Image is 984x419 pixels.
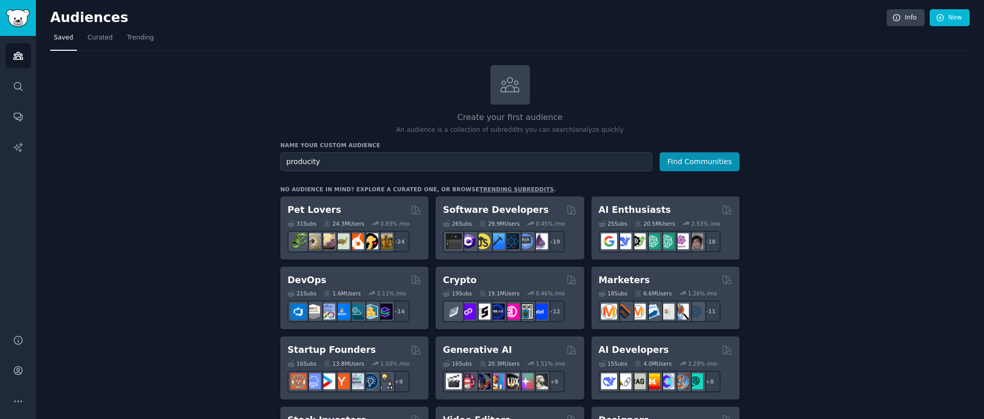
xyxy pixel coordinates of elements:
[446,373,462,389] img: aivideo
[930,9,970,27] a: New
[543,231,565,252] div: + 19
[305,373,321,389] img: SaaS
[687,233,703,249] img: ArtificalIntelligence
[479,360,520,367] div: 20.3M Users
[518,373,534,389] img: starryai
[616,233,631,249] img: DeepSeek
[334,233,350,249] img: turtle
[601,304,617,320] img: content_marketing
[319,233,335,249] img: leopardgeckos
[699,371,721,392] div: + 8
[288,360,316,367] div: 16 Sub s
[673,373,689,389] img: llmops
[323,220,364,227] div: 24.3M Users
[288,344,376,356] h2: Startup Founders
[601,233,617,249] img: GoogleGeminiAI
[599,220,627,227] div: 25 Sub s
[443,220,471,227] div: 26 Sub s
[659,304,674,320] img: googleads
[601,373,617,389] img: DeepSeek
[673,304,689,320] img: MarketingResearch
[460,373,476,389] img: dalle2
[305,304,321,320] img: AWS_Certified_Experts
[489,233,505,249] img: iOSProgramming
[380,220,409,227] div: 0.83 % /mo
[50,10,887,26] h2: Audiences
[489,304,505,320] img: web3
[323,290,361,297] div: 1.6M Users
[687,304,703,320] img: OnlineMarketing
[334,373,350,389] img: ycombinator
[691,220,721,227] div: 2.53 % /mo
[280,152,652,171] input: Pick a short name, like "Digital Marketers" or "Movie-Goers"
[460,304,476,320] img: 0xPolygon
[503,233,519,249] img: reactnative
[377,290,406,297] div: 2.11 % /mo
[280,111,740,124] h2: Create your first audience
[644,304,660,320] img: Emailmarketing
[634,290,672,297] div: 6.6M Users
[673,233,689,249] img: OpenAIDev
[518,233,534,249] img: AskComputerScience
[319,373,335,389] img: startup
[659,373,674,389] img: OpenSourceAI
[543,371,565,392] div: + 9
[599,274,650,287] h2: Marketers
[687,373,703,389] img: AIDevelopersSociety
[288,220,316,227] div: 31 Sub s
[54,33,73,43] span: Saved
[532,304,548,320] img: defi_
[348,233,364,249] img: cockatiel
[443,360,471,367] div: 16 Sub s
[532,373,548,389] img: DreamBooth
[446,304,462,320] img: ethfinance
[388,301,409,322] div: + 14
[288,274,326,287] h2: DevOps
[124,30,157,51] a: Trending
[380,360,409,367] div: 1.50 % /mo
[536,360,565,367] div: 1.51 % /mo
[659,233,674,249] img: chatgpt_prompts_
[599,290,627,297] div: 18 Sub s
[280,126,740,135] p: An audience is a collection of subreddits you can search/analyze quickly
[377,304,393,320] img: PlatformEngineers
[291,233,306,249] img: herpetology
[388,231,409,252] div: + 24
[479,186,553,192] a: trending subreddits
[688,290,717,297] div: 1.26 % /mo
[475,304,490,320] img: ethstaker
[644,233,660,249] img: chatgpt_promptDesign
[699,301,721,322] div: + 11
[127,33,154,43] span: Trending
[443,344,512,356] h2: Generative AI
[479,290,520,297] div: 19.1M Users
[503,304,519,320] img: defiblockchain
[377,233,393,249] img: dogbreed
[479,220,520,227] div: 29.9M Users
[305,233,321,249] img: ballpython
[503,373,519,389] img: FluxAI
[50,30,77,51] a: Saved
[599,360,627,367] div: 15 Sub s
[6,9,30,27] img: GummySearch logo
[291,304,306,320] img: azuredevops
[446,233,462,249] img: software
[362,304,378,320] img: aws_cdk
[543,301,565,322] div: + 12
[660,152,740,171] button: Find Communities
[630,233,646,249] img: AItoolsCatalog
[288,204,341,216] h2: Pet Lovers
[280,142,740,149] h3: Name your custom audience
[634,220,675,227] div: 20.5M Users
[288,290,316,297] div: 21 Sub s
[699,231,721,252] div: + 18
[88,33,113,43] span: Curated
[599,344,669,356] h2: AI Developers
[460,233,476,249] img: csharp
[291,373,306,389] img: EntrepreneurRideAlong
[84,30,116,51] a: Curated
[334,304,350,320] img: DevOpsLinks
[536,290,565,297] div: 0.46 % /mo
[280,186,556,193] div: No audience in mind? Explore a curated one, or browse .
[630,304,646,320] img: AskMarketing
